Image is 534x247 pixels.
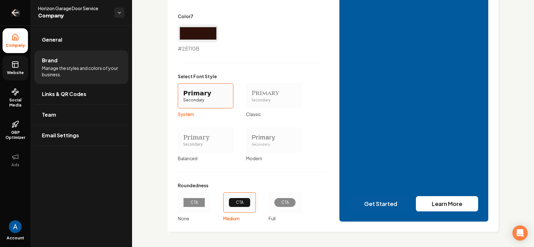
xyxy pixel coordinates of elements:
[3,56,28,80] a: Website
[234,200,245,205] div: CTA
[183,142,228,147] div: Secondary
[189,200,200,205] div: CTA
[178,215,210,222] div: None
[38,11,109,20] span: Company
[279,200,290,205] div: CTA
[3,43,28,48] span: Company
[178,13,218,19] label: Color 7
[4,70,26,75] span: Website
[178,73,301,79] label: Select Font Style
[42,90,86,98] span: Links & QR Codes
[42,111,56,119] span: Team
[178,111,233,117] div: System
[3,148,28,173] button: Ads
[269,215,301,222] div: Full
[178,182,301,189] label: Roundedness
[42,65,121,78] span: Manage the styles and colors of your business.
[178,155,233,161] div: Balanced
[42,132,79,139] span: Email Settings
[3,83,28,113] a: Social Media
[7,236,24,241] span: Account
[246,155,302,161] div: Modern
[512,225,528,241] div: Open Intercom Messenger
[9,220,22,233] button: Open user button
[251,133,296,142] div: Primary
[223,215,256,222] div: Medium
[3,130,28,140] span: GBP Optimizer
[251,98,296,103] div: Secondary
[3,115,28,145] a: GBP Optimizer
[183,98,228,103] div: Secondary
[183,89,228,98] div: Primary
[34,84,128,104] a: Links & QR Codes
[183,133,228,142] div: Primary
[251,89,296,98] div: Primary
[42,36,62,44] span: General
[34,30,128,50] a: General
[251,142,296,147] div: Secondary
[42,57,57,64] span: Brand
[34,125,128,146] a: Email Settings
[178,24,218,52] div: #2E110B
[246,111,302,117] div: Classic
[9,162,22,168] span: Ads
[9,220,22,233] img: Andrew Magana
[34,105,128,125] a: Team
[38,5,109,11] span: Horizon Garage Door Service
[3,98,28,108] span: Social Media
